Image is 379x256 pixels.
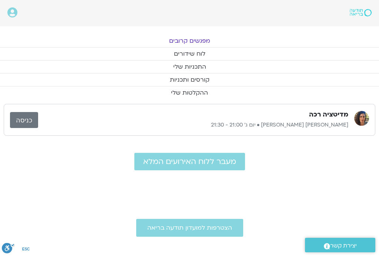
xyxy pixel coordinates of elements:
p: [PERSON_NAME] [PERSON_NAME] • יום ג׳ 21:00 - 21:30 [38,121,348,129]
span: יצירת קשר [330,241,357,251]
a: מעבר ללוח האירועים המלא [134,153,245,170]
a: כניסה [10,112,38,128]
a: יצירת קשר [305,238,375,252]
span: מעבר ללוח האירועים המלא [143,157,236,166]
img: סיון גל גוטמן [354,111,369,126]
a: הצטרפות למועדון תודעה בריאה [136,219,243,237]
span: הצטרפות למועדון תודעה בריאה [147,224,232,231]
h3: מדיטציה רכה [309,110,348,119]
